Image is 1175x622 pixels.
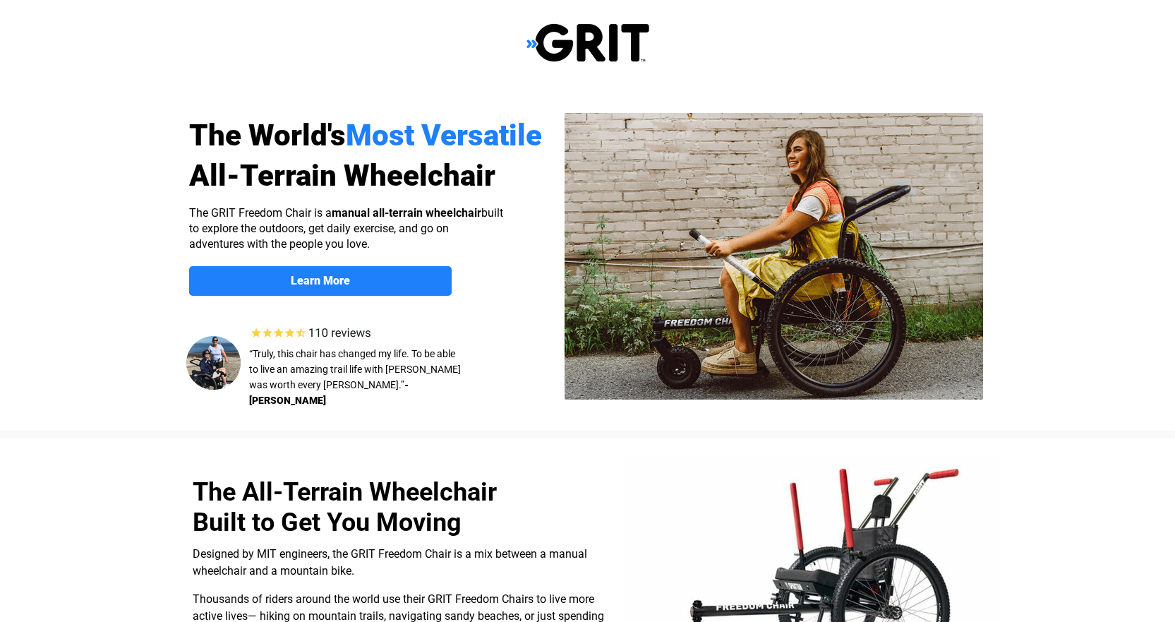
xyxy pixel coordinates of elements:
span: The GRIT Freedom Chair is a built to explore the outdoors, get daily exercise, and go on adventur... [189,206,503,251]
span: Most Versatile [346,118,542,152]
span: The All-Terrain Wheelchair Built to Get You Moving [193,477,497,537]
a: Learn More [189,266,452,296]
strong: Learn More [291,274,350,287]
span: “Truly, this chair has changed my life. To be able to live an amazing trail life with [PERSON_NAM... [249,348,461,390]
span: All-Terrain Wheelchair [189,158,495,193]
strong: manual all-terrain wheelchair [332,206,481,220]
span: The World's [189,118,346,152]
span: Designed by MIT engineers, the GRIT Freedom Chair is a mix between a manual wheelchair and a moun... [193,547,587,578]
